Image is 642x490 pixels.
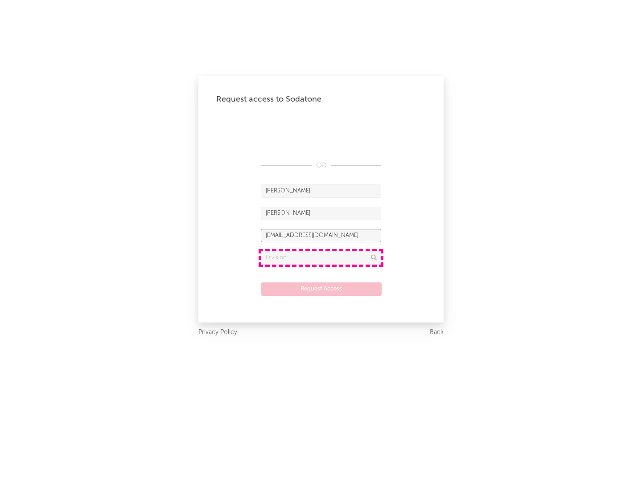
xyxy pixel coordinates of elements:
[261,282,382,296] button: Request Access
[216,94,426,105] div: Request access to Sodatone
[430,327,444,338] a: Back
[261,229,381,242] input: Email
[261,184,381,198] input: First Name
[261,160,381,171] div: OR
[261,251,381,265] input: Division
[261,207,381,220] input: Last Name
[198,327,237,338] a: Privacy Policy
